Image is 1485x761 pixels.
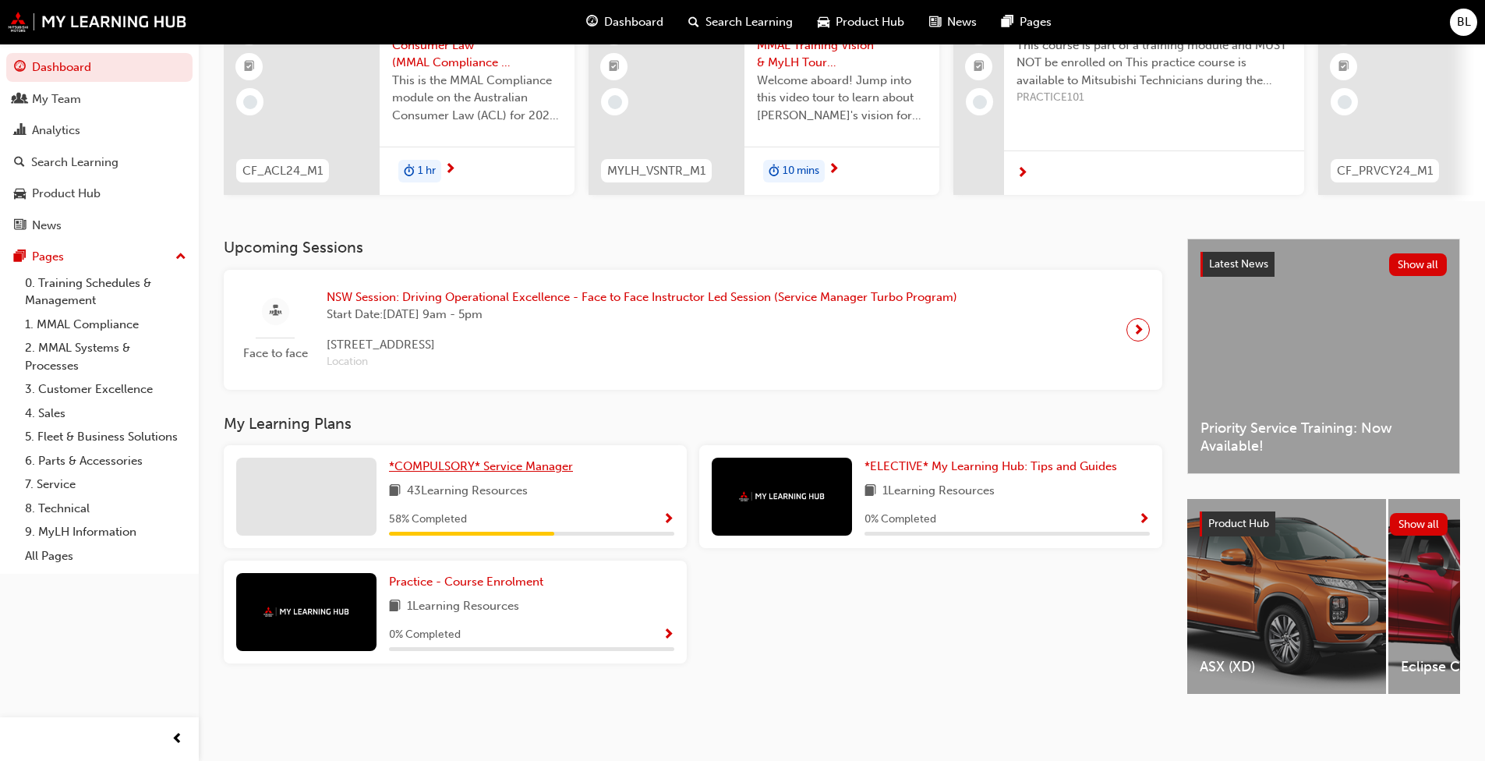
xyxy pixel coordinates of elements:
span: Priority Service Training: Now Available! [1200,419,1447,455]
span: This course is part of a training module and MUST NOT be enrolled on This practice course is avai... [1017,37,1292,90]
span: Show Progress [663,513,674,527]
span: pages-icon [14,250,26,264]
h3: My Learning Plans [224,415,1162,433]
a: 7. Service [19,473,193,497]
button: Pages [6,242,193,271]
button: Show all [1389,253,1448,276]
span: Product Hub [836,13,904,31]
span: Pages [1020,13,1052,31]
span: search-icon [688,12,699,32]
span: next-icon [444,163,456,177]
span: Product Hub [1208,517,1269,530]
span: MYLH_VSNTR_M1 [607,162,705,180]
div: Product Hub [32,185,101,203]
a: car-iconProduct Hub [805,6,917,38]
span: NSW Session: Driving Operational Excellence - Face to Face Instructor Led Session (Service Manage... [327,288,957,306]
span: 1 hr [418,162,436,180]
a: My Team [6,85,193,114]
a: Latest NewsShow all [1200,252,1447,277]
span: This is the MMAL Compliance module on the Australian Consumer Law (ACL) for 2024. Complete this m... [392,72,562,125]
span: 1 Learning Resources [407,597,519,617]
a: 1. MMAL Compliance [19,313,193,337]
a: News [6,211,193,240]
span: BL [1457,13,1471,31]
span: News [947,13,977,31]
span: prev-icon [171,730,183,749]
span: up-icon [175,247,186,267]
a: Product HubShow all [1200,511,1448,536]
button: Show Progress [663,625,674,645]
a: 5. Fleet & Business Solutions [19,425,193,449]
span: book-icon [389,482,401,501]
span: Show Progress [1138,513,1150,527]
div: Pages [32,248,64,266]
span: sessionType_FACE_TO_FACE-icon [270,302,281,321]
button: Show Progress [663,510,674,529]
span: people-icon [14,93,26,107]
a: All Pages [19,544,193,568]
span: duration-icon [769,161,780,182]
a: 2. MMAL Systems & Processes [19,336,193,377]
span: book-icon [864,482,876,501]
a: search-iconSearch Learning [676,6,805,38]
a: 9. MyLH Information [19,520,193,544]
span: PRACTICE101 [1017,89,1292,107]
div: Analytics [32,122,80,140]
button: BL [1450,9,1477,36]
span: news-icon [14,219,26,233]
span: 43 Learning Resources [407,482,528,501]
div: News [32,217,62,235]
span: car-icon [14,187,26,201]
a: MYLH_VSNTR_M1My Learning Hub: MMAL Training Vision & MyLH Tour (Elective)Welcome aboard! Jump int... [589,6,939,195]
button: DashboardMy TeamAnalyticsSearch LearningProduct HubNews [6,50,193,242]
span: booktick-icon [244,57,255,77]
a: Latest NewsShow allPriority Service Training: Now Available! [1187,239,1460,474]
span: book-icon [389,597,401,617]
span: Latest News [1209,257,1268,271]
span: Welcome aboard! Jump into this video tour to learn about [PERSON_NAME]'s vision for your learning... [757,72,927,125]
span: booktick-icon [609,57,620,77]
a: Analytics [6,116,193,145]
a: Dashboard [6,53,193,82]
span: CF_PRVCY24_M1 [1337,162,1433,180]
span: Show Progress [663,628,674,642]
span: next-icon [828,163,840,177]
a: Practice - Course Enrolment [389,573,550,591]
span: 58 % Completed [389,511,467,529]
span: *COMPULSORY* Service Manager [389,459,573,473]
a: *ELECTIVE* My Learning Hub: Tips and Guides [864,458,1123,476]
span: The Australian Consumer Law (MMAL Compliance - 2024) [392,19,562,72]
span: Search Learning [705,13,793,31]
a: Practice - Course EnrolmentThis course is part of a training module and MUST NOT be enrolled on T... [953,6,1304,195]
img: mmal [8,12,187,32]
a: news-iconNews [917,6,989,38]
a: guage-iconDashboard [574,6,676,38]
span: Dashboard [604,13,663,31]
a: 3. Customer Excellence [19,377,193,402]
span: My Learning Hub: MMAL Training Vision & MyLH Tour (Elective) [757,19,927,72]
span: guage-icon [586,12,598,32]
a: Product Hub [6,179,193,208]
span: learningRecordVerb_NONE-icon [608,95,622,109]
span: booktick-icon [974,57,985,77]
span: duration-icon [404,161,415,182]
a: 0. Training Schedules & Management [19,271,193,313]
a: *COMPULSORY* Service Manager [389,458,579,476]
img: mmal [739,491,825,501]
a: 8. Technical [19,497,193,521]
span: *ELECTIVE* My Learning Hub: Tips and Guides [864,459,1117,473]
h3: Upcoming Sessions [224,239,1162,257]
span: car-icon [818,12,829,32]
div: Search Learning [31,154,118,172]
span: 0 % Completed [864,511,936,529]
span: news-icon [929,12,941,32]
span: Face to face [236,345,314,363]
span: learningRecordVerb_NONE-icon [1338,95,1352,109]
span: learningRecordVerb_NONE-icon [243,95,257,109]
img: mmal [263,607,349,617]
span: Location [327,353,957,371]
span: chart-icon [14,124,26,138]
span: search-icon [14,156,25,170]
span: 0 % Completed [389,626,461,644]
